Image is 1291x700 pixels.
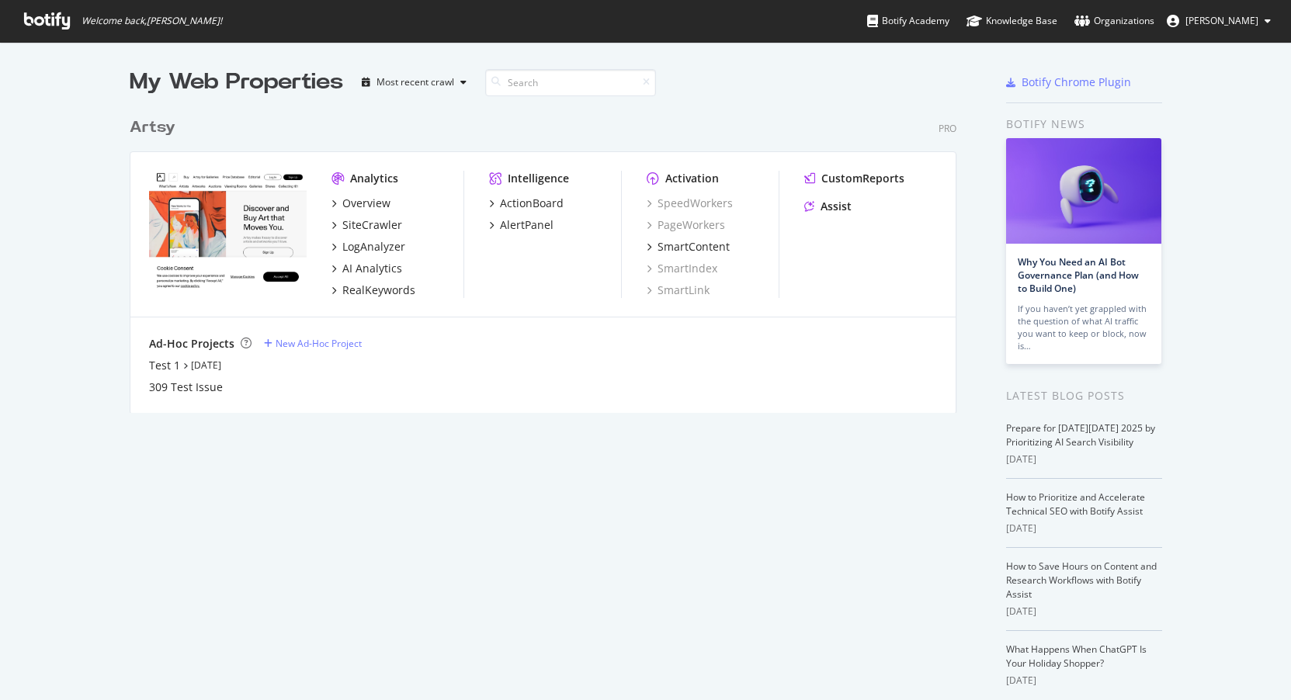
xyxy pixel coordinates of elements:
div: [DATE] [1006,452,1162,466]
a: How to Prioritize and Accelerate Technical SEO with Botify Assist [1006,490,1145,518]
input: Search [485,69,656,96]
div: New Ad-Hoc Project [276,337,362,350]
span: Welcome back, [PERSON_NAME] ! [82,15,222,27]
a: PageWorkers [647,217,725,233]
a: Prepare for [DATE][DATE] 2025 by Prioritizing AI Search Visibility [1006,421,1155,449]
div: Pro [939,122,956,135]
a: SmartIndex [647,261,717,276]
div: RealKeywords [342,282,415,298]
div: [DATE] [1006,522,1162,535]
a: RealKeywords [331,282,415,298]
img: Why You Need an AI Bot Governance Plan (and How to Build One) [1006,138,1161,244]
div: AI Analytics [342,261,402,276]
a: SmartLink [647,282,710,298]
div: My Web Properties [130,67,343,98]
div: Analytics [350,171,398,186]
a: Why You Need an AI Bot Governance Plan (and How to Build One) [1018,255,1139,295]
button: Most recent crawl [356,70,473,95]
a: SiteCrawler [331,217,402,233]
div: [DATE] [1006,674,1162,688]
a: [DATE] [191,359,221,372]
div: Botify Academy [867,13,949,29]
a: How to Save Hours on Content and Research Workflows with Botify Assist [1006,560,1157,601]
div: Intelligence [508,171,569,186]
div: ActionBoard [500,196,564,211]
a: CustomReports [804,171,904,186]
div: Botify Chrome Plugin [1022,75,1131,90]
div: Ad-Hoc Projects [149,336,234,352]
div: Organizations [1074,13,1154,29]
div: Knowledge Base [967,13,1057,29]
div: LogAnalyzer [342,239,405,255]
div: grid [130,98,969,413]
div: Botify news [1006,116,1162,133]
div: SmartContent [658,239,730,255]
div: Latest Blog Posts [1006,387,1162,404]
div: Activation [665,171,719,186]
a: 309 Test Issue [149,379,223,395]
div: Most recent crawl [377,78,454,87]
div: Assist [821,199,852,214]
div: Overview [342,196,390,211]
a: SpeedWorkers [647,196,733,211]
a: AlertPanel [489,217,554,233]
a: SmartContent [647,239,730,255]
a: Botify Chrome Plugin [1006,75,1131,90]
a: Test 1 [149,358,180,373]
div: [DATE] [1006,605,1162,619]
span: Lily Pace [1185,14,1258,27]
a: Overview [331,196,390,211]
div: SiteCrawler [342,217,402,233]
div: If you haven’t yet grappled with the question of what AI traffic you want to keep or block, now is… [1018,303,1150,352]
div: CustomReports [821,171,904,186]
img: artsy.net [149,171,307,296]
div: AlertPanel [500,217,554,233]
a: LogAnalyzer [331,239,405,255]
a: ActionBoard [489,196,564,211]
a: What Happens When ChatGPT Is Your Holiday Shopper? [1006,643,1147,670]
a: Artsy [130,116,182,139]
div: Artsy [130,116,175,139]
button: [PERSON_NAME] [1154,9,1283,33]
a: New Ad-Hoc Project [264,337,362,350]
a: AI Analytics [331,261,402,276]
a: Assist [804,199,852,214]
